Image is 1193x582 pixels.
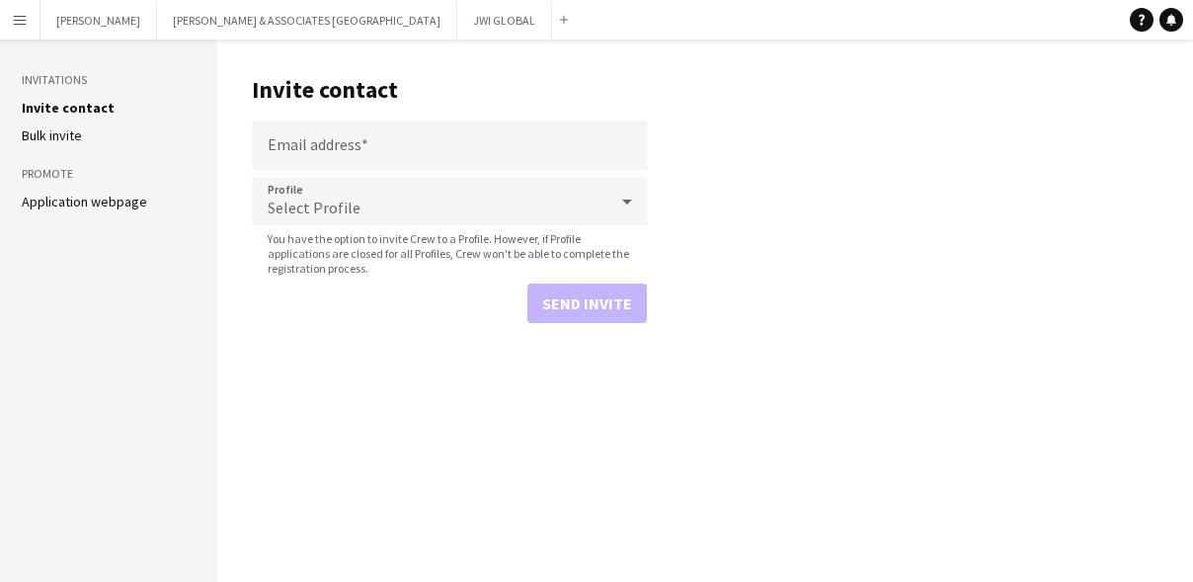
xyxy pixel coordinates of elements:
[22,126,82,144] a: Bulk invite
[252,231,647,276] span: You have the option to invite Crew to a Profile. However, if Profile applications are closed for ...
[268,198,360,217] span: Select Profile
[40,1,157,40] button: [PERSON_NAME]
[22,165,196,183] h3: Promote
[22,193,147,210] a: Application webpage
[252,75,647,105] h1: Invite contact
[157,1,457,40] button: [PERSON_NAME] & ASSOCIATES [GEOGRAPHIC_DATA]
[22,71,196,89] h3: Invitations
[22,99,115,117] a: Invite contact
[457,1,552,40] button: JWI GLOBAL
